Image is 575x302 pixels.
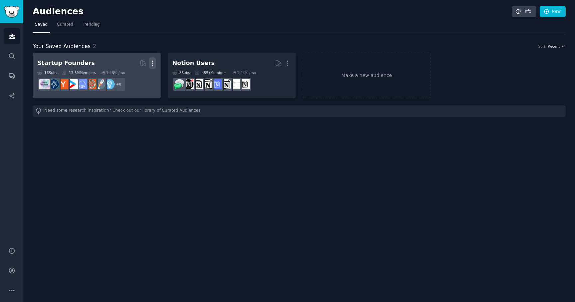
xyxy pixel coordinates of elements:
[104,79,115,89] img: Entrepreneur
[168,53,296,98] a: Notion Users8Subs455kMembers1.44% /moNotionNotiontemplatesnotioncreationsFreeNotionTemplatesNotio...
[39,79,50,89] img: indiehackers
[62,70,96,75] div: 13.8M Members
[303,53,431,98] a: Make a new audience
[33,19,50,33] a: Saved
[49,79,59,89] img: Entrepreneurship
[80,19,102,33] a: Trending
[83,22,100,28] span: Trending
[33,53,161,98] a: Startup Founders16Subs13.8MMembers1.48% /mo+8EntrepreneurstartupsEntrepreneurRideAlongSaaSstartup...
[548,44,560,49] span: Recent
[230,79,240,89] img: Notiontemplates
[202,79,212,89] img: NotionGeeks
[239,79,250,89] img: Notion
[193,79,203,89] img: AskNotion
[538,44,546,49] div: Sort
[221,79,231,89] img: notioncreations
[211,79,222,89] img: FreeNotionTemplates
[4,6,19,18] img: GummySearch logo
[77,79,87,89] img: SaaS
[35,22,48,28] span: Saved
[33,42,91,51] span: Your Saved Audiences
[33,105,566,117] div: Need some research inspiration? Check out our library of
[195,70,227,75] div: 455k Members
[540,6,566,17] a: New
[174,79,184,89] img: NotionPromote
[548,44,566,49] button: Recent
[112,77,126,91] div: + 8
[37,70,57,75] div: 16 Sub s
[95,79,105,89] img: startups
[57,22,73,28] span: Curated
[237,70,256,75] div: 1.44 % /mo
[58,79,68,89] img: ycombinator
[512,6,536,17] a: Info
[37,59,95,67] div: Startup Founders
[172,59,215,67] div: Notion Users
[183,79,194,89] img: BestNotionTemplates
[55,19,76,33] a: Curated
[86,79,96,89] img: EntrepreneurRideAlong
[33,6,512,17] h2: Audiences
[172,70,190,75] div: 8 Sub s
[106,70,125,75] div: 1.48 % /mo
[93,43,96,49] span: 2
[162,108,201,115] a: Curated Audiences
[67,79,78,89] img: startup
